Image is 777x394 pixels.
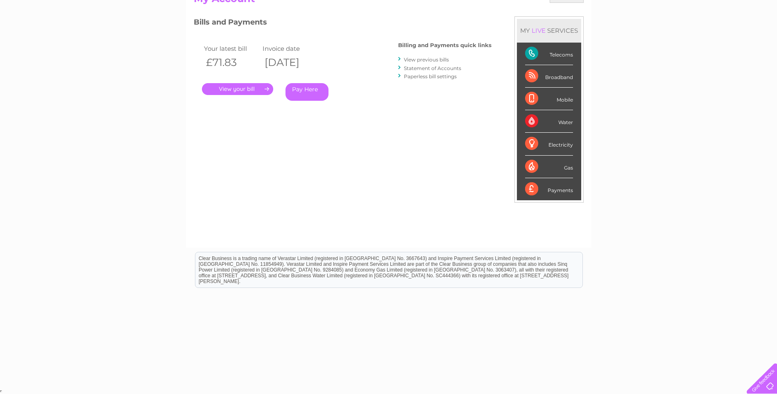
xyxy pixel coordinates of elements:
[202,83,273,95] a: .
[195,5,582,40] div: Clear Business is a trading name of Verastar Limited (registered in [GEOGRAPHIC_DATA] No. 3667643...
[530,27,547,34] div: LIVE
[525,65,573,88] div: Broadband
[706,35,718,41] a: Blog
[285,83,328,101] a: Pay Here
[750,35,769,41] a: Log out
[194,16,492,31] h3: Bills and Payments
[525,156,573,178] div: Gas
[525,43,573,65] div: Telecoms
[404,73,457,79] a: Paperless bill settings
[261,43,319,54] td: Invoice date
[623,4,679,14] a: 0333 014 3131
[525,178,573,200] div: Payments
[525,133,573,155] div: Electricity
[261,54,319,71] th: [DATE]
[202,43,261,54] td: Your latest bill
[517,19,581,42] div: MY SERVICES
[525,110,573,133] div: Water
[404,57,449,63] a: View previous bills
[633,35,648,41] a: Water
[404,65,461,71] a: Statement of Accounts
[676,35,701,41] a: Telecoms
[653,35,671,41] a: Energy
[525,88,573,110] div: Mobile
[202,54,261,71] th: £71.83
[398,42,492,48] h4: Billing and Payments quick links
[723,35,743,41] a: Contact
[27,21,69,46] img: logo.png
